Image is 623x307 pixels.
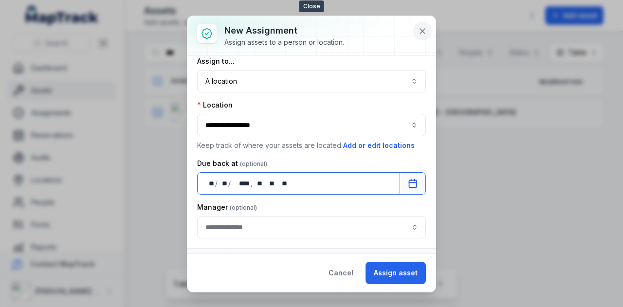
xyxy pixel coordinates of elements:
[224,37,344,47] div: Assign assets to a person or location.
[197,56,235,66] label: Assign to...
[299,0,324,12] span: Close
[205,179,215,188] div: day,
[254,179,263,188] div: hour,
[277,179,288,188] div: am/pm,
[251,179,254,188] div: ,
[263,179,266,188] div: :
[197,253,235,264] span: Assets
[225,253,235,264] div: 1
[187,249,436,268] button: Assets1
[232,179,250,188] div: year,
[266,179,275,188] div: minute,
[224,24,344,37] h3: New assignment
[343,140,415,151] button: Add or edit locations
[400,172,426,195] button: Calendar
[197,202,257,212] label: Manager
[197,140,426,151] p: Keep track of where your assets are located.
[197,159,267,168] label: Due back at
[228,179,232,188] div: /
[197,216,426,238] input: assignment-add:cf[907ad3fd-eed4-49d8-ad84-d22efbadc5a5]-label
[197,70,426,92] button: A location
[219,179,228,188] div: month,
[320,262,362,284] button: Cancel
[197,100,233,110] label: Location
[215,179,219,188] div: /
[366,262,426,284] button: Assign asset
